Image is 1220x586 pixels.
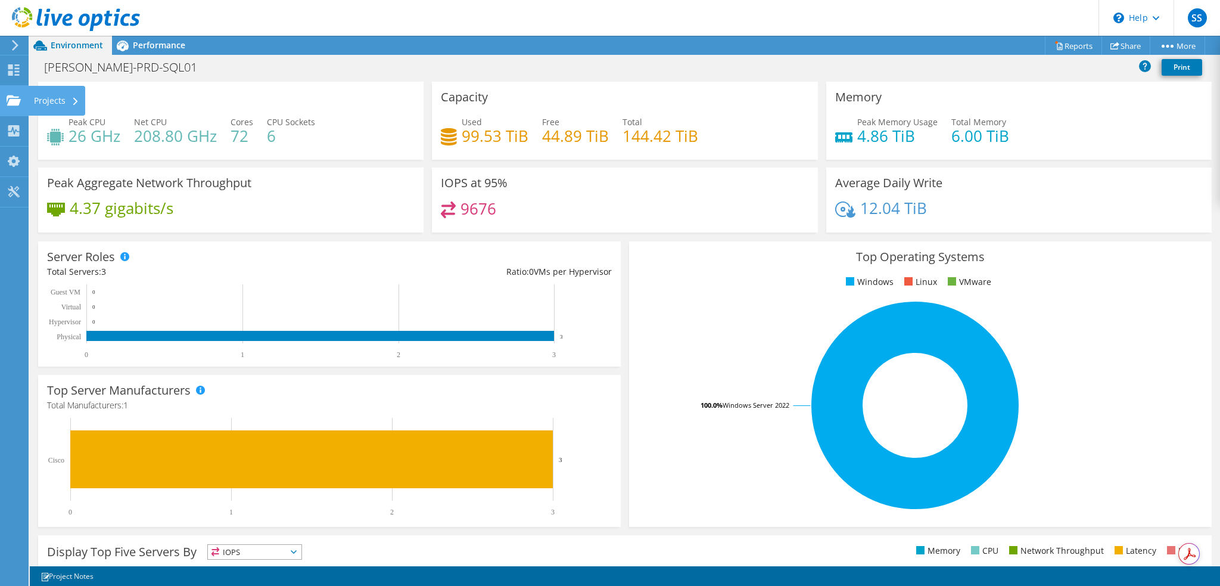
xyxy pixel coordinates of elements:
[623,116,642,128] span: Total
[462,129,528,142] h4: 99.53 TiB
[329,265,612,278] div: Ratio: VMs per Hypervisor
[638,250,1203,263] h3: Top Operating Systems
[723,401,789,410] tspan: Windows Server 2022
[460,202,496,215] h4: 9676
[101,266,106,277] span: 3
[843,275,894,289] li: Windows
[1162,59,1202,76] a: Print
[857,129,938,142] h4: 4.86 TiB
[61,303,82,311] text: Virtual
[47,384,191,397] h3: Top Server Manufacturers
[1101,36,1150,55] a: Share
[231,116,253,128] span: Cores
[623,129,698,142] h4: 144.42 TiB
[69,116,105,128] span: Peak CPU
[441,176,508,190] h3: IOPS at 95%
[462,116,482,128] span: Used
[70,201,173,215] h4: 4.37 gigabits/s
[559,456,562,463] text: 3
[951,129,1009,142] h4: 6.00 TiB
[28,86,85,116] div: Projects
[1006,544,1104,557] li: Network Throughput
[39,61,216,74] h1: [PERSON_NAME]-PRD-SQL01
[901,275,937,289] li: Linux
[913,544,960,557] li: Memory
[231,129,253,142] h4: 72
[85,351,88,359] text: 0
[134,116,167,128] span: Net CPU
[560,334,563,340] text: 3
[267,116,315,128] span: CPU Sockets
[51,288,80,296] text: Guest VM
[133,39,185,51] span: Performance
[951,116,1006,128] span: Total Memory
[69,129,120,142] h4: 26 GHz
[92,319,95,325] text: 0
[47,265,329,278] div: Total Servers:
[551,508,555,516] text: 3
[1164,544,1197,557] li: IOPS
[57,333,81,341] text: Physical
[701,401,723,410] tspan: 100.0%
[552,351,556,359] text: 3
[860,201,927,215] h4: 12.04 TiB
[835,91,882,104] h3: Memory
[1188,8,1207,27] span: SS
[49,318,81,326] text: Hypervisor
[51,39,103,51] span: Environment
[208,545,301,559] span: IOPS
[542,116,559,128] span: Free
[48,456,64,464] text: Cisco
[1112,544,1156,557] li: Latency
[92,304,95,310] text: 0
[390,508,394,516] text: 2
[968,544,998,557] li: CPU
[1113,13,1124,23] svg: \n
[441,91,488,104] h3: Capacity
[69,508,72,516] text: 0
[241,351,244,359] text: 1
[397,351,400,359] text: 2
[47,399,612,412] h4: Total Manufacturers:
[1045,36,1102,55] a: Reports
[92,289,95,295] text: 0
[1150,36,1205,55] a: More
[32,569,102,584] a: Project Notes
[267,129,315,142] h4: 6
[542,129,609,142] h4: 44.89 TiB
[123,399,128,411] span: 1
[47,250,115,263] h3: Server Roles
[945,275,991,289] li: VMware
[229,508,233,516] text: 1
[857,116,938,128] span: Peak Memory Usage
[529,266,534,277] span: 0
[835,176,942,190] h3: Average Daily Write
[47,176,251,190] h3: Peak Aggregate Network Throughput
[134,129,217,142] h4: 208.80 GHz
